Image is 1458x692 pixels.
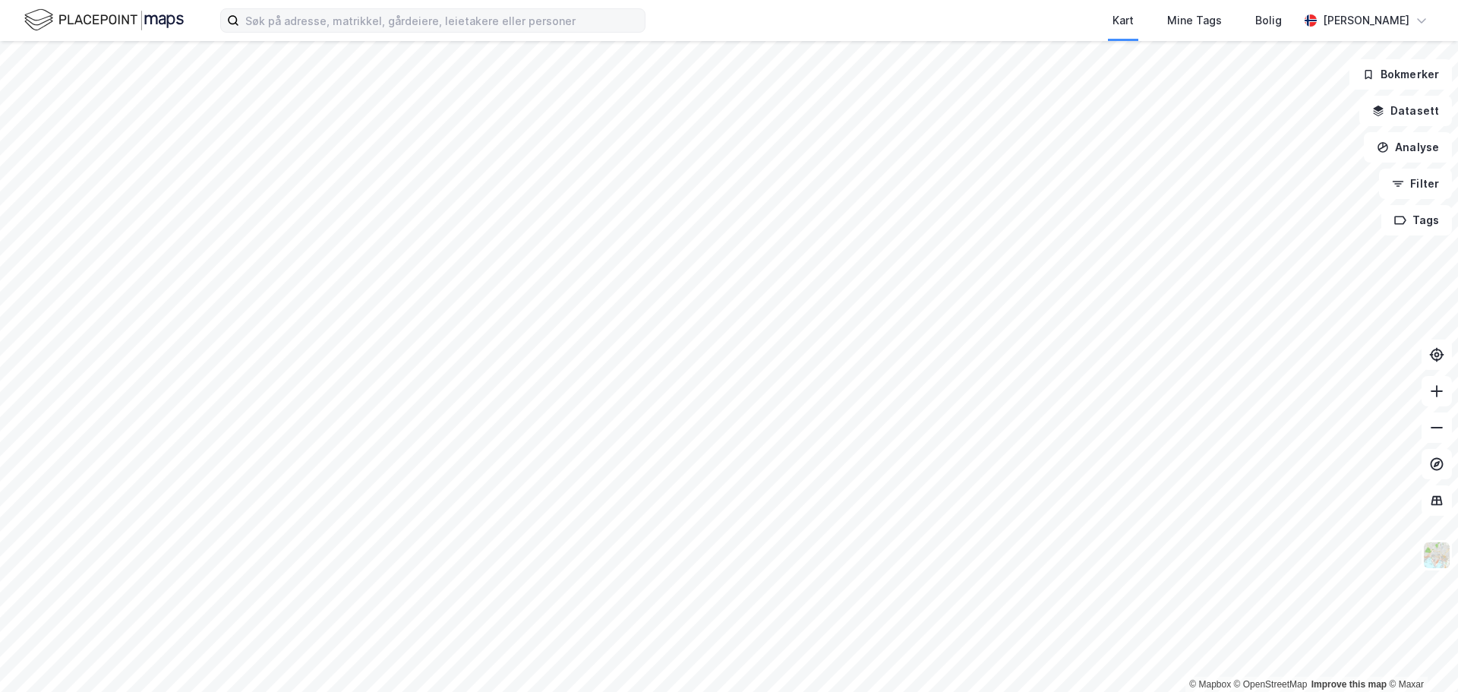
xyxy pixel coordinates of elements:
div: Bolig [1255,11,1282,30]
div: [PERSON_NAME] [1323,11,1409,30]
img: logo.f888ab2527a4732fd821a326f86c7f29.svg [24,7,184,33]
iframe: Chat Widget [1382,619,1458,692]
input: Søk på adresse, matrikkel, gårdeiere, leietakere eller personer [239,9,645,32]
div: Kontrollprogram for chat [1382,619,1458,692]
div: Mine Tags [1167,11,1222,30]
div: Kart [1112,11,1134,30]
